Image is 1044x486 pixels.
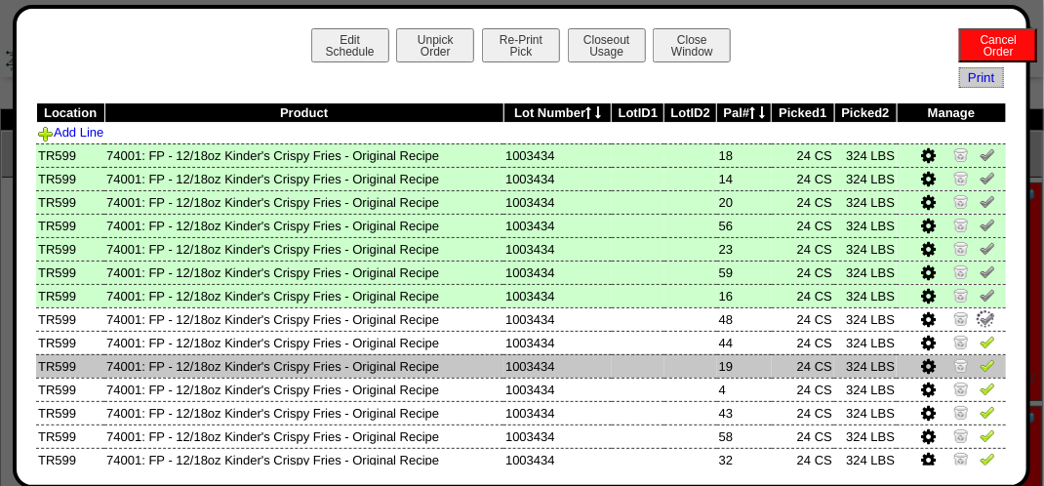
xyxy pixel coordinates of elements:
[953,404,969,420] img: Zero Item and Verify
[36,401,104,425] td: TR599
[38,125,103,140] a: Add Line
[717,214,772,237] td: 56
[503,143,612,167] td: 1003434
[834,354,897,378] td: 324 LBS
[36,448,104,471] td: TR599
[772,214,834,237] td: 24 CS
[953,310,969,326] img: Zero Item and Verify
[772,284,834,307] td: 24 CS
[717,261,772,284] td: 59
[953,381,969,396] img: Zero Item and Verify
[104,284,503,307] td: 74001: FP - 12/18oz Kinder's Crispy Fries - Original Recipe
[104,331,503,354] td: 74001: FP - 12/18oz Kinder's Crispy Fries - Original Recipe
[503,331,612,354] td: 1003434
[980,287,995,303] img: Un-Verify Pick
[772,237,834,261] td: 24 CS
[953,146,969,162] img: Zero Item and Verify
[834,378,897,401] td: 324 LBS
[834,284,897,307] td: 324 LBS
[36,425,104,448] td: TR599
[104,448,503,471] td: 74001: FP - 12/18oz Kinder's Crispy Fries - Original Recipe
[772,425,834,448] td: 24 CS
[772,354,834,378] td: 24 CS
[36,103,104,123] th: Location
[503,167,612,190] td: 1003434
[772,378,834,401] td: 24 CS
[834,261,897,284] td: 324 LBS
[953,357,969,373] img: Zero Item and Verify
[717,401,772,425] td: 43
[503,378,612,401] td: 1003434
[953,170,969,185] img: Zero Item and Verify
[772,190,834,214] td: 24 CS
[980,240,995,256] img: Un-Verify Pick
[959,67,1003,88] a: Print
[612,103,664,123] th: LotID1
[36,378,104,401] td: TR599
[772,401,834,425] td: 24 CS
[717,190,772,214] td: 20
[717,284,772,307] td: 16
[834,448,897,471] td: 324 LBS
[717,103,772,123] th: Pal#
[834,425,897,448] td: 324 LBS
[503,190,612,214] td: 1003434
[503,307,612,331] td: 1003434
[503,284,612,307] td: 1003434
[980,170,995,185] img: Un-Verify Pick
[953,334,969,349] img: Zero Item and Verify
[568,28,646,62] button: CloseoutUsage
[834,307,897,331] td: 324 LBS
[503,261,612,284] td: 1003434
[104,214,503,237] td: 74001: FP - 12/18oz Kinder's Crispy Fries - Original Recipe
[772,261,834,284] td: 24 CS
[953,451,969,466] img: Zero Item and Verify
[717,425,772,448] td: 58
[953,240,969,256] img: Zero Item and Verify
[651,44,733,59] a: CloseWindow
[36,261,104,284] td: TR599
[311,28,389,62] button: EditSchedule
[717,237,772,261] td: 23
[503,425,612,448] td: 1003434
[834,331,897,354] td: 324 LBS
[36,284,104,307] td: TR599
[834,143,897,167] td: 324 LBS
[834,237,897,261] td: 324 LBS
[772,143,834,167] td: 24 CS
[980,357,995,373] img: Verify Pick
[772,167,834,190] td: 24 CS
[396,28,474,62] button: UnpickOrder
[653,28,731,62] button: CloseWindow
[953,287,969,303] img: Zero Item and Verify
[834,167,897,190] td: 324 LBS
[36,307,104,331] td: TR599
[897,103,1006,123] th: Manage
[980,404,995,420] img: Verify Pick
[980,193,995,209] img: Un-Verify Pick
[104,103,503,123] th: Product
[980,451,995,466] img: Verify Pick
[772,331,834,354] td: 24 CS
[503,354,612,378] td: 1003434
[834,214,897,237] td: 324 LBS
[959,28,1037,62] button: CancelOrder
[953,263,969,279] img: Zero Item and Verify
[772,307,834,331] td: 24 CS
[38,126,54,142] img: Add Item to Order
[717,307,772,331] td: 48
[104,307,503,331] td: 74001: FP - 12/18oz Kinder's Crispy Fries - Original Recipe
[717,448,772,471] td: 32
[980,427,995,443] img: Verify Pick
[104,401,503,425] td: 74001: FP - 12/18oz Kinder's Crispy Fries - Original Recipe
[772,448,834,471] td: 24 CS
[104,143,503,167] td: 74001: FP - 12/18oz Kinder's Crispy Fries - Original Recipe
[36,190,104,214] td: TR599
[953,427,969,443] img: Zero Item and Verify
[980,263,995,279] img: Un-Verify Pick
[717,354,772,378] td: 19
[834,190,897,214] td: 324 LBS
[104,190,503,214] td: 74001: FP - 12/18oz Kinder's Crispy Fries - Original Recipe
[36,143,104,167] td: TR599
